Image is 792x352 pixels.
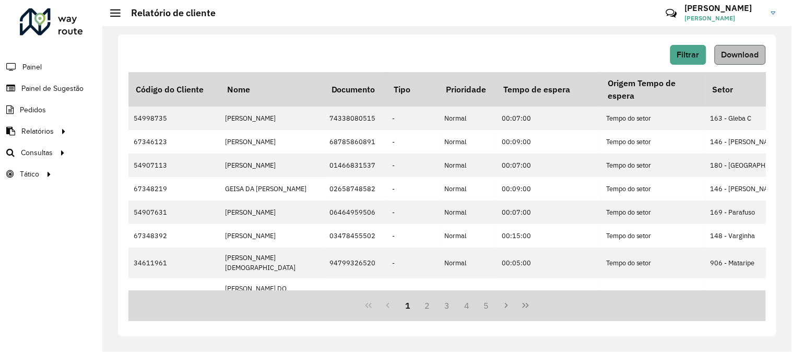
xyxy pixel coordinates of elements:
[387,201,439,224] td: -
[220,248,324,278] td: [PERSON_NAME][DEMOGRAPHIC_DATA]
[324,177,387,201] td: 02658748582
[387,278,439,309] td: -
[22,62,42,73] span: Painel
[128,72,220,107] th: Código do Cliente
[601,177,705,201] td: Tempo do setor
[439,201,497,224] td: Normal
[497,130,601,154] td: 00:09:00
[387,72,439,107] th: Tipo
[387,177,439,201] td: -
[20,104,46,115] span: Pedidos
[497,201,601,224] td: 00:07:00
[439,107,497,130] td: Normal
[670,45,706,65] button: Filtrar
[128,177,220,201] td: 67348219
[128,278,220,309] td: 54954203
[497,296,516,315] button: Next Page
[128,154,220,177] td: 54907113
[128,130,220,154] td: 67346123
[497,177,601,201] td: 00:09:00
[324,130,387,154] td: 68785860891
[220,72,324,107] th: Nome
[497,72,601,107] th: Tempo de espera
[685,14,763,23] span: [PERSON_NAME]
[220,224,324,248] td: [PERSON_NAME]
[121,7,216,19] h2: Relatório de cliente
[128,201,220,224] td: 54907631
[324,107,387,130] td: 74338080515
[128,224,220,248] td: 67348392
[685,3,763,13] h3: [PERSON_NAME]
[601,224,705,248] td: Tempo do setor
[477,296,497,315] button: 5
[438,296,457,315] button: 3
[601,248,705,278] td: Tempo do setor
[220,201,324,224] td: [PERSON_NAME]
[439,224,497,248] td: Normal
[601,201,705,224] td: Tempo do setor
[324,278,387,309] td: 56616953572
[220,278,324,309] td: [PERSON_NAME] DO SACRAMENTO FILHO
[497,154,601,177] td: 00:07:00
[324,224,387,248] td: 03478455502
[439,248,497,278] td: Normal
[516,296,536,315] button: Last Page
[387,130,439,154] td: -
[324,72,387,107] th: Documento
[21,83,84,94] span: Painel de Sugestão
[220,154,324,177] td: [PERSON_NAME]
[439,177,497,201] td: Normal
[715,45,766,65] button: Download
[497,224,601,248] td: 00:15:00
[439,278,497,309] td: Normal
[387,224,439,248] td: -
[128,107,220,130] td: 54998735
[324,154,387,177] td: 01466831537
[601,278,705,309] td: Cadastro do cliente
[324,248,387,278] td: 94799326520
[601,130,705,154] td: Tempo do setor
[439,154,497,177] td: Normal
[601,72,705,107] th: Origem Tempo de espera
[220,107,324,130] td: [PERSON_NAME]
[20,169,39,180] span: Tático
[418,296,438,315] button: 2
[220,177,324,201] td: GEISA DA [PERSON_NAME]
[398,296,418,315] button: 1
[660,2,682,25] a: Contato Rápido
[21,147,53,158] span: Consultas
[497,107,601,130] td: 00:07:00
[457,296,477,315] button: 4
[21,126,54,137] span: Relatórios
[220,130,324,154] td: [PERSON_NAME]
[497,248,601,278] td: 00:05:00
[439,130,497,154] td: Normal
[387,248,439,278] td: -
[324,201,387,224] td: 06464959506
[387,154,439,177] td: -
[677,50,700,59] span: Filtrar
[439,72,497,107] th: Prioridade
[497,278,601,309] td: 00:00:00
[722,50,759,59] span: Download
[601,154,705,177] td: Tempo do setor
[601,107,705,130] td: Tempo do setor
[387,107,439,130] td: -
[128,248,220,278] td: 34611961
